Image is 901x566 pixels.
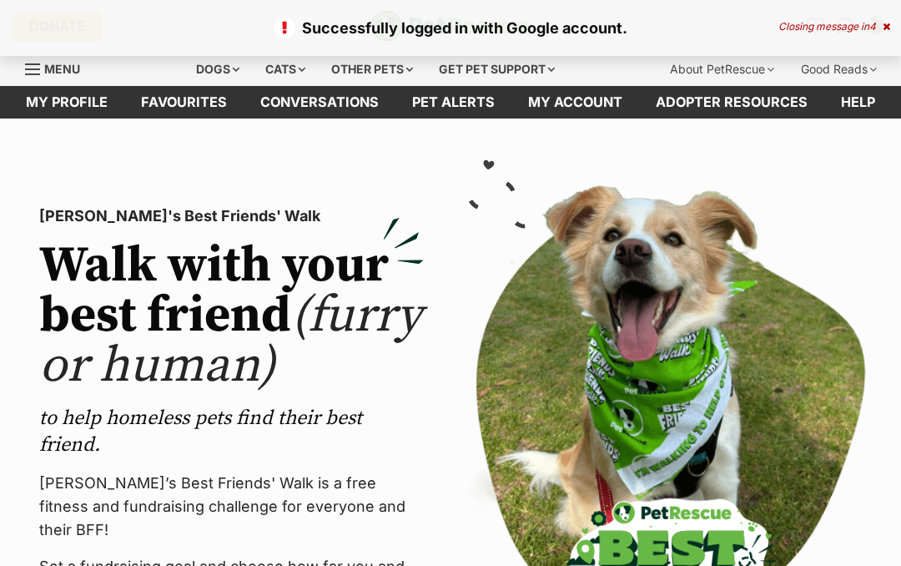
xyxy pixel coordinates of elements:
div: Good Reads [789,53,888,86]
div: Dogs [184,53,251,86]
p: to help homeless pets find their best friend. [39,405,424,458]
div: About PetRescue [658,53,786,86]
a: Adopter resources [639,86,824,119]
a: Favourites [124,86,244,119]
span: Menu [44,62,80,76]
h2: Walk with your best friend [39,241,424,392]
a: conversations [244,86,395,119]
a: Menu [25,53,92,83]
span: (furry or human) [39,285,422,397]
div: Cats [254,53,317,86]
a: My profile [9,86,124,119]
p: [PERSON_NAME]'s Best Friends' Walk [39,205,424,228]
a: My account [511,86,639,119]
a: Pet alerts [395,86,511,119]
p: [PERSON_NAME]’s Best Friends' Walk is a free fitness and fundraising challenge for everyone and t... [39,472,424,542]
a: Help [824,86,892,119]
div: Other pets [320,53,425,86]
div: Get pet support [427,53,566,86]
